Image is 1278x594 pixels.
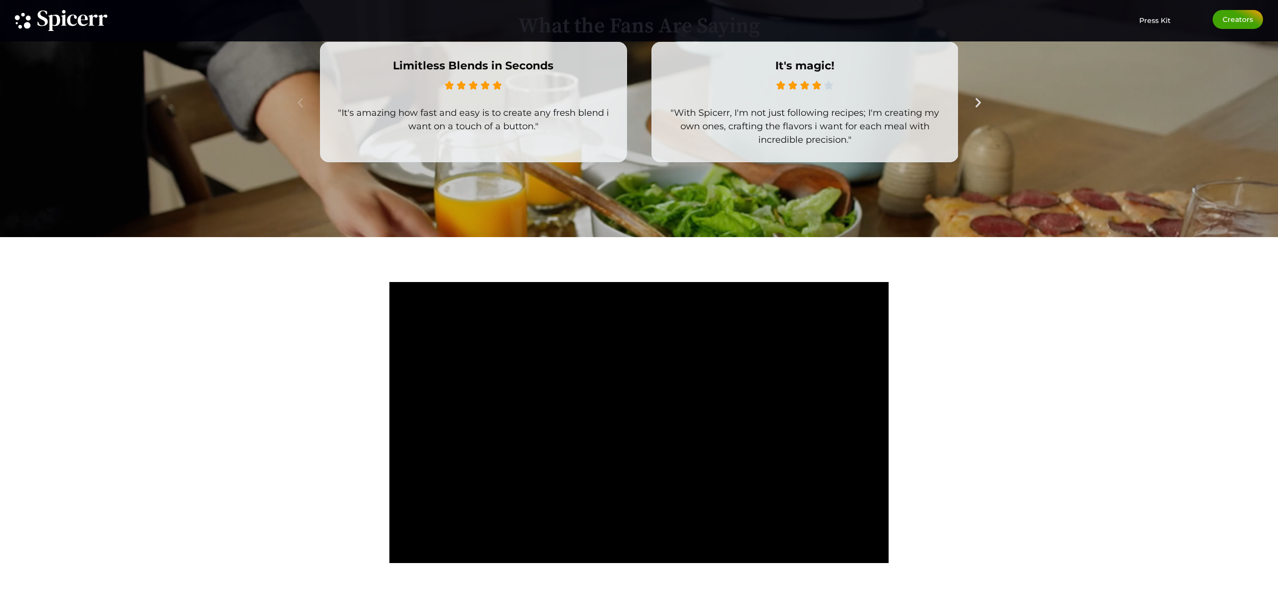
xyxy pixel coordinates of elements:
[1213,10,1263,29] a: Creators
[335,106,612,133] div: "It's amazing how fast and easy is to create any fresh blend i want on a touch of a button."
[457,79,466,92] i: 
[320,42,627,162] div: 1 / 3
[812,79,821,92] i: 
[776,79,785,92] i: 
[667,106,943,147] div: "With Spicerr, I'm not just following recipes; I'm creating my own ones, crafting the flavors i w...
[667,57,943,79] span: It's magic!
[824,79,833,92] i: 
[493,79,502,92] i: 
[335,57,612,79] span: Limitless Blends in Seconds
[445,79,454,92] i: 
[1139,10,1171,25] a: Press Kit
[1139,16,1171,25] span: Press Kit
[481,79,490,92] i: 
[320,42,958,162] div: Slides
[788,79,797,92] i: 
[469,79,478,92] i: 
[1223,16,1253,23] span: Creators
[389,282,889,563] iframe: Spicerr
[651,42,958,162] div: 2 / 3
[800,79,809,92] i: 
